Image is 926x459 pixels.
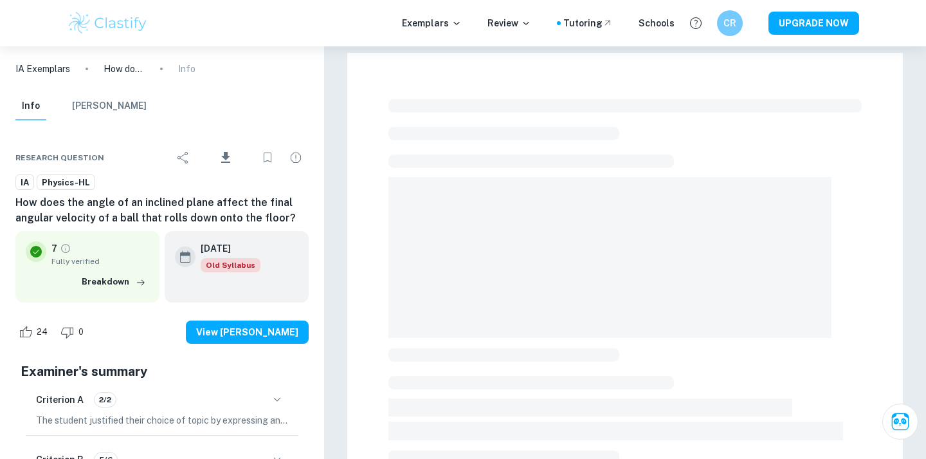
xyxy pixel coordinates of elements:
button: View [PERSON_NAME] [186,321,309,344]
button: [PERSON_NAME] [72,92,147,120]
p: Info [178,62,195,76]
span: Research question [15,152,104,164]
span: Fully verified [51,256,149,267]
a: Tutoring [563,16,613,30]
button: CR [717,10,743,36]
span: IA [16,176,33,189]
div: Bookmark [255,145,280,171]
button: Breakdown [78,272,149,292]
span: 24 [30,326,55,339]
div: Starting from the May 2025 session, the Physics IA requirements have changed. It's OK to refer to... [201,258,260,272]
button: Info [15,92,46,120]
a: Grade fully verified [60,243,71,254]
img: Clastify logo [67,10,149,36]
div: Share [170,145,196,171]
a: Physics-HL [37,174,95,191]
span: 2/2 [95,394,116,406]
div: Like [15,322,55,342]
h6: How does the angle of an inclined plane affect the final angular velocity of a ball that rolls do... [15,195,309,226]
a: IA Exemplars [15,62,70,76]
h5: Examiner's summary [21,362,304,381]
button: Ask Clai [882,404,918,440]
h6: [DATE] [201,241,250,256]
p: 7 [51,241,57,256]
div: Dislike [57,322,91,342]
div: Download [199,141,252,174]
span: Physics-HL [37,176,95,189]
h6: CR [723,16,738,30]
p: How does the angle of an inclined plane affect the final angular velocity of a ball that rolls do... [104,62,145,76]
a: Schools [639,16,675,30]
button: UPGRADE NOW [768,12,859,35]
span: 0 [71,326,91,339]
a: IA [15,174,34,191]
button: Help and Feedback [685,12,707,34]
div: Report issue [283,145,309,171]
p: Exemplars [402,16,462,30]
h6: Criterion A [36,393,84,407]
span: Old Syllabus [201,258,260,272]
p: The student justified their choice of topic by expressing an interest in marble races, although t... [36,413,288,427]
p: Review [487,16,531,30]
